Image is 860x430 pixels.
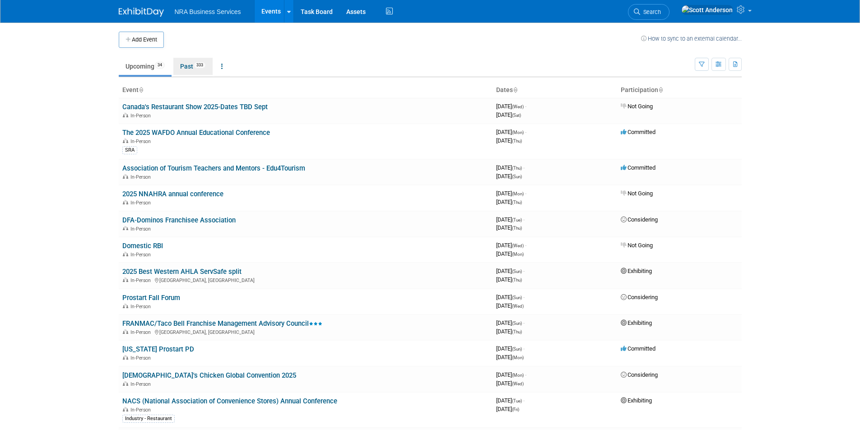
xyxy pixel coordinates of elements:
span: - [525,129,526,135]
span: [DATE] [496,190,526,197]
img: In-Person Event [123,113,128,117]
span: (Tue) [512,398,522,403]
span: - [525,103,526,110]
th: Event [119,83,493,98]
span: In-Person [130,113,153,119]
img: In-Person Event [123,226,128,231]
span: (Thu) [512,277,522,282]
span: [DATE] [496,371,526,378]
span: In-Person [130,304,153,310]
img: In-Person Event [123,277,128,282]
span: (Mon) [512,373,524,378]
span: [DATE] [496,111,521,118]
span: - [523,345,525,352]
img: In-Person Event [123,252,128,256]
span: In-Person [130,200,153,206]
a: Prostart Fall Forum [122,294,180,302]
span: [DATE] [496,224,522,231]
a: Domestic RBI [122,242,163,250]
a: [DEMOGRAPHIC_DATA]'s Chicken Global Convention 2025 [122,371,296,379]
span: (Mon) [512,191,524,196]
span: (Sun) [512,321,522,326]
img: ExhibitDay [119,8,164,17]
a: Sort by Participation Type [658,86,663,93]
span: [DATE] [496,276,522,283]
span: [DATE] [496,294,525,301]
a: [US_STATE] Prostart PD [122,345,194,353]
span: [DATE] [496,242,526,249]
span: NRA Business Services [175,8,241,15]
span: Not Going [621,190,653,197]
span: (Sun) [512,174,522,179]
a: Upcoming34 [119,58,172,75]
img: In-Person Event [123,329,128,334]
a: How to sync to an external calendar... [641,35,742,42]
span: Committed [621,345,655,352]
span: (Thu) [512,200,522,205]
span: Considering [621,294,658,301]
span: (Thu) [512,329,522,334]
span: In-Person [130,226,153,232]
span: Considering [621,216,658,223]
img: In-Person Event [123,407,128,412]
span: [DATE] [496,380,524,387]
span: [DATE] [496,268,525,274]
span: [DATE] [496,129,526,135]
span: (Thu) [512,226,522,231]
button: Add Event [119,32,164,48]
span: Committed [621,129,655,135]
a: FRANMAC/Taco Bell Franchise Management Advisory Council [122,319,322,328]
span: - [523,164,525,171]
a: Sort by Start Date [513,86,517,93]
span: - [523,294,525,301]
img: In-Person Event [123,304,128,308]
span: 333 [194,62,206,69]
span: - [523,397,525,404]
span: [DATE] [496,216,525,223]
img: In-Person Event [123,139,128,143]
div: [GEOGRAPHIC_DATA], [GEOGRAPHIC_DATA] [122,276,489,283]
th: Participation [617,83,742,98]
span: In-Person [130,277,153,283]
span: [DATE] [496,406,519,412]
a: DFA-Dominos Franchisee Association [122,216,236,224]
span: (Mon) [512,130,524,135]
div: [GEOGRAPHIC_DATA], [GEOGRAPHIC_DATA] [122,328,489,335]
span: [DATE] [496,103,526,110]
a: Search [628,4,669,20]
span: [DATE] [496,328,522,335]
a: Sort by Event Name [139,86,143,93]
span: In-Person [130,252,153,258]
span: - [525,371,526,378]
span: In-Person [130,329,153,335]
img: In-Person Event [123,174,128,179]
span: - [525,190,526,197]
span: [DATE] [496,173,522,180]
span: Search [640,9,661,15]
span: [DATE] [496,354,524,361]
a: Canada's Restaurant Show 2025-Dates TBD Sept [122,103,268,111]
span: (Thu) [512,139,522,143]
th: Dates [493,83,617,98]
span: (Wed) [512,381,524,386]
span: - [523,319,525,326]
span: Exhibiting [621,268,652,274]
span: (Thu) [512,166,522,171]
span: (Fri) [512,407,519,412]
span: (Mon) [512,355,524,360]
img: Scott Anderson [681,5,733,15]
span: [DATE] [496,319,525,326]
span: (Sun) [512,347,522,351]
span: (Wed) [512,304,524,309]
span: In-Person [130,407,153,413]
div: SRA [122,146,137,154]
span: (Sat) [512,113,521,118]
a: Past333 [173,58,213,75]
span: [DATE] [496,345,525,352]
span: In-Person [130,381,153,387]
span: - [525,242,526,249]
span: (Tue) [512,217,522,222]
span: [DATE] [496,397,525,404]
span: (Wed) [512,243,524,248]
a: 2025 NNAHRA annual conference [122,190,223,198]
